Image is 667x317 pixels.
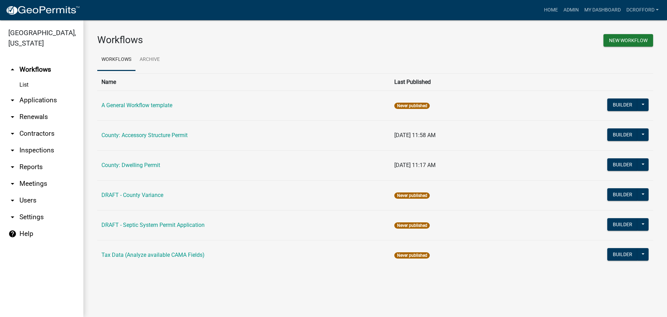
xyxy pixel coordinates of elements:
[101,102,172,109] a: A General Workflow template
[8,65,17,74] i: arrow_drop_up
[101,222,205,228] a: DRAFT - Septic System Permit Application
[8,163,17,171] i: arrow_drop_down
[8,129,17,138] i: arrow_drop_down
[541,3,561,17] a: Home
[97,49,135,71] a: Workflows
[607,128,638,141] button: Builder
[8,146,17,154] i: arrow_drop_down
[8,213,17,221] i: arrow_drop_down
[607,188,638,201] button: Builder
[394,252,429,259] span: Never published
[624,3,661,17] a: dcrofford
[607,218,638,231] button: Builder
[394,222,429,229] span: Never published
[607,98,638,111] button: Builder
[8,196,17,205] i: arrow_drop_down
[135,49,164,71] a: Archive
[101,252,205,258] a: Tax Data (Analyze available CAMA Fields)
[8,230,17,238] i: help
[582,3,624,17] a: My Dashboard
[394,132,436,138] span: [DATE] 11:58 AM
[603,34,653,47] button: New Workflow
[390,73,521,90] th: Last Published
[8,96,17,104] i: arrow_drop_down
[97,73,390,90] th: Name
[394,103,429,109] span: Never published
[394,192,429,199] span: Never published
[101,192,163,198] a: DRAFT - County Variance
[607,158,638,171] button: Builder
[8,180,17,188] i: arrow_drop_down
[394,162,436,168] span: [DATE] 11:17 AM
[101,132,188,138] a: County: Accessory Structure Permit
[561,3,582,17] a: Admin
[607,248,638,261] button: Builder
[97,34,370,46] h3: Workflows
[8,113,17,121] i: arrow_drop_down
[101,162,160,168] a: County: Dwelling Permit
